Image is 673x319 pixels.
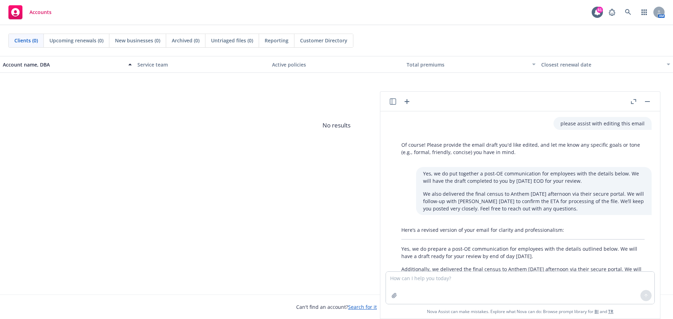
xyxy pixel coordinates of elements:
[621,5,635,19] a: Search
[172,37,199,44] span: Archived (0)
[265,37,288,44] span: Reporting
[296,303,377,311] span: Can't find an account?
[423,170,645,185] p: Yes, we do put together a post-OE communication for employees with the details below. We will hav...
[269,56,404,73] button: Active policies
[6,2,54,22] a: Accounts
[423,190,645,212] p: We also delivered the final census to Anthem [DATE] afternoon via their secure portal. We will fo...
[407,61,528,68] div: Total premiums
[560,120,645,127] p: please assist with editing this email
[597,7,603,13] div: 61
[538,56,673,73] button: Closest renewal date
[29,9,52,15] span: Accounts
[272,61,401,68] div: Active policies
[49,37,103,44] span: Upcoming renewals (0)
[3,61,124,68] div: Account name, DBA
[608,308,613,314] a: TR
[14,37,38,44] span: Clients (0)
[404,56,538,73] button: Total premiums
[541,61,662,68] div: Closest renewal date
[137,61,266,68] div: Service team
[300,37,347,44] span: Customer Directory
[115,37,160,44] span: New businesses (0)
[401,245,645,260] p: Yes, we do prepare a post-OE communication for employees with the details outlined below. We will...
[401,141,645,156] p: Of course! Please provide the email draft you'd like edited, and let me know any specific goals o...
[637,5,651,19] a: Switch app
[135,56,269,73] button: Service team
[605,5,619,19] a: Report a Bug
[211,37,253,44] span: Untriaged files (0)
[401,226,645,234] p: Here’s a revised version of your email for clarity and professionalism:
[427,304,613,319] span: Nova Assist can make mistakes. Explore what Nova can do: Browse prompt library for and
[348,304,377,310] a: Search for it
[594,308,599,314] a: BI
[401,265,645,287] p: Additionally, we delivered the final census to Anthem [DATE] afternoon via their secure portal. W...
